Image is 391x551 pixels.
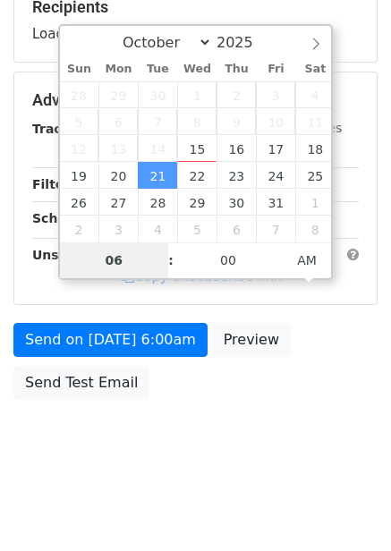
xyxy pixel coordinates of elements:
span: Mon [98,64,138,75]
span: October 14, 2025 [138,135,177,162]
span: October 30, 2025 [217,189,256,216]
span: October 23, 2025 [217,162,256,189]
span: October 18, 2025 [295,135,335,162]
span: October 27, 2025 [98,189,138,216]
a: Send on [DATE] 6:00am [13,323,208,357]
span: October 5, 2025 [60,108,99,135]
span: November 7, 2025 [256,216,295,242]
span: Sun [60,64,99,75]
span: October 13, 2025 [98,135,138,162]
span: October 24, 2025 [256,162,295,189]
span: November 8, 2025 [295,216,335,242]
span: November 3, 2025 [98,216,138,242]
strong: Schedule [32,211,97,225]
strong: Filters [32,177,78,191]
strong: Unsubscribe [32,248,120,262]
span: October 7, 2025 [138,108,177,135]
input: Minute [174,242,283,278]
span: Sat [295,64,335,75]
span: September 30, 2025 [138,81,177,108]
a: Send Test Email [13,366,149,400]
span: October 29, 2025 [177,189,217,216]
input: Year [212,34,276,51]
span: Tue [138,64,177,75]
span: November 5, 2025 [177,216,217,242]
span: September 28, 2025 [60,81,99,108]
span: November 4, 2025 [138,216,177,242]
strong: Tracking [32,122,92,136]
span: October 22, 2025 [177,162,217,189]
span: October 6, 2025 [98,108,138,135]
span: October 28, 2025 [138,189,177,216]
span: October 11, 2025 [295,108,335,135]
span: November 2, 2025 [60,216,99,242]
span: October 15, 2025 [177,135,217,162]
span: October 25, 2025 [295,162,335,189]
span: October 21, 2025 [138,162,177,189]
span: October 17, 2025 [256,135,295,162]
a: Preview [212,323,291,357]
span: : [168,242,174,278]
span: October 31, 2025 [256,189,295,216]
h5: Advanced [32,90,359,110]
span: October 4, 2025 [295,81,335,108]
span: October 9, 2025 [217,108,256,135]
span: November 1, 2025 [295,189,335,216]
span: October 19, 2025 [60,162,99,189]
span: Click to toggle [283,242,332,278]
span: October 2, 2025 [217,81,256,108]
span: October 20, 2025 [98,162,138,189]
span: October 8, 2025 [177,108,217,135]
span: October 16, 2025 [217,135,256,162]
a: Copy unsubscribe link [121,268,282,284]
span: November 6, 2025 [217,216,256,242]
iframe: Chat Widget [302,465,391,551]
span: Thu [217,64,256,75]
span: October 12, 2025 [60,135,99,162]
span: September 29, 2025 [98,81,138,108]
span: October 26, 2025 [60,189,99,216]
span: October 3, 2025 [256,81,295,108]
input: Hour [60,242,169,278]
span: October 1, 2025 [177,81,217,108]
span: Wed [177,64,217,75]
span: October 10, 2025 [256,108,295,135]
span: Fri [256,64,295,75]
